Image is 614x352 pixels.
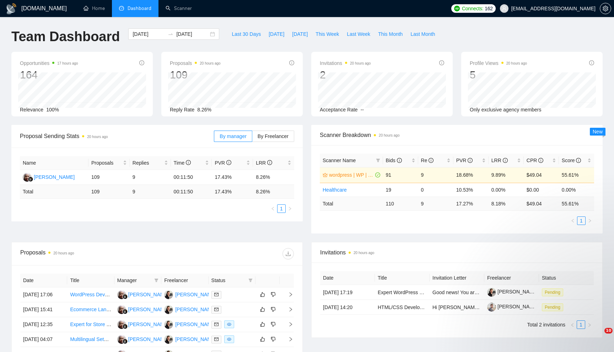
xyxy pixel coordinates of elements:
[468,158,473,163] span: info-circle
[489,197,524,210] td: 8.18 %
[226,160,231,165] span: info-circle
[164,305,173,314] img: OS
[269,320,278,329] button: dislike
[506,61,527,65] time: 20 hours ago
[214,337,219,341] span: mail
[289,60,294,65] span: info-circle
[128,306,169,313] div: [PERSON_NAME]
[197,107,211,112] span: 8.26%
[128,5,151,11] span: Dashboard
[130,185,171,199] td: 9
[20,248,157,259] div: Proposals
[397,158,402,163] span: info-circle
[164,306,216,312] a: OS[PERSON_NAME]
[20,317,67,332] td: [DATE] 12:35
[164,335,173,344] img: OS
[117,305,126,314] img: NM
[128,320,169,328] div: [PERSON_NAME]
[164,320,173,329] img: OS
[20,274,67,287] th: Date
[569,216,577,225] li: Previous Page
[406,28,439,40] button: Last Month
[453,197,489,210] td: 17.27 %
[269,204,277,213] li: Previous Page
[386,158,402,163] span: Bids
[88,156,130,170] th: Proposals
[323,158,356,163] span: Scanner Name
[375,285,430,300] td: Expert WordPress Developer Needed for High-Performance SaaS Site
[117,291,169,297] a: NM[PERSON_NAME]
[227,337,231,341] span: eye
[590,328,607,345] iframe: Intercom live chat
[527,158,543,163] span: CPR
[84,5,105,11] a: homeHome
[114,274,161,287] th: Manager
[67,274,114,287] th: Title
[562,158,581,163] span: Score
[164,321,216,327] a: OS[PERSON_NAME]
[139,60,144,65] span: info-circle
[524,197,559,210] td: $ 49.04
[175,335,216,343] div: [PERSON_NAME]
[600,6,611,11] span: setting
[20,107,43,112] span: Relevance
[489,183,524,197] td: 0.00%
[20,132,214,141] span: Proposal Sending Stats
[166,5,192,11] a: searchScanner
[175,291,216,298] div: [PERSON_NAME]
[320,59,371,67] span: Invitations
[53,251,74,255] time: 20 hours ago
[429,158,433,163] span: info-circle
[70,292,188,297] a: WordPress Developer Required for Domain Migration
[577,216,586,225] li: 1
[130,170,171,185] td: 9
[439,60,444,65] span: info-circle
[161,274,208,287] th: Freelancer
[271,336,276,342] span: dislike
[569,216,577,225] button: left
[170,68,221,82] div: 109
[164,291,216,297] a: OS[PERSON_NAME]
[34,173,75,181] div: [PERSON_NAME]
[168,31,173,37] span: to
[589,60,594,65] span: info-circle
[586,216,594,225] button: right
[130,156,171,170] th: Replies
[20,332,67,347] td: [DATE] 04:07
[470,59,527,67] span: Profile Views
[418,167,453,183] td: 9
[128,291,169,298] div: [PERSON_NAME]
[11,28,120,45] h1: Team Dashboard
[23,174,75,180] a: NM[PERSON_NAME]
[23,173,32,182] img: NM
[258,133,289,139] span: By Freelancer
[117,335,126,344] img: NM
[288,207,292,211] span: right
[253,185,294,199] td: 8.26 %
[256,160,272,166] span: LRR
[271,292,276,297] span: dislike
[88,170,130,185] td: 109
[171,185,212,199] td: 00:11:50
[586,216,594,225] li: Next Page
[215,160,231,166] span: PVR
[375,300,430,315] td: HTML/CSS Developer for AI Presentation Templates
[378,290,533,295] a: Expert WordPress Developer Needed for High-Performance SaaS Site
[260,321,265,327] span: like
[170,59,221,67] span: Proposals
[168,31,173,37] span: swap-right
[312,28,343,40] button: This Week
[503,158,508,163] span: info-circle
[282,337,293,342] span: right
[283,251,293,257] span: download
[170,107,194,112] span: Reply Rate
[117,320,126,329] img: NM
[292,30,308,38] span: [DATE]
[269,204,277,213] button: left
[374,28,406,40] button: This Month
[87,135,108,139] time: 20 hours ago
[269,30,284,38] span: [DATE]
[282,322,293,327] span: right
[571,219,575,223] span: left
[320,197,383,210] td: Total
